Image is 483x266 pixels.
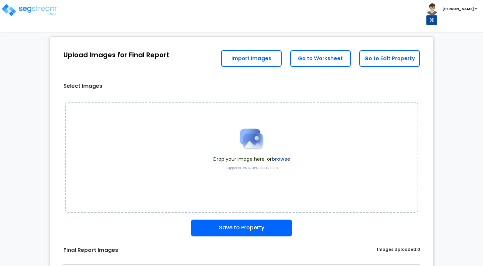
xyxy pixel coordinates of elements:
[225,166,278,170] label: Supports: PNG, JPG, JPEG, HEIC
[272,156,290,162] label: browse
[221,50,282,67] a: Import Images
[359,50,420,67] a: Go to Edit Property
[417,246,420,252] span: 0
[213,156,290,162] span: Drop your image here, or
[63,82,102,90] label: Select Images
[63,246,118,254] label: Final Report Images
[290,50,351,67] a: Go to Worksheet
[377,246,420,254] label: Images Uploaded:
[235,122,268,156] img: Upload Icon
[191,220,292,236] button: Save to Property
[426,3,438,15] img: avatar.png
[63,50,169,60] div: Upload Images for Final Report
[1,3,58,17] img: logo_pro_r.png
[442,6,474,11] b: [PERSON_NAME]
